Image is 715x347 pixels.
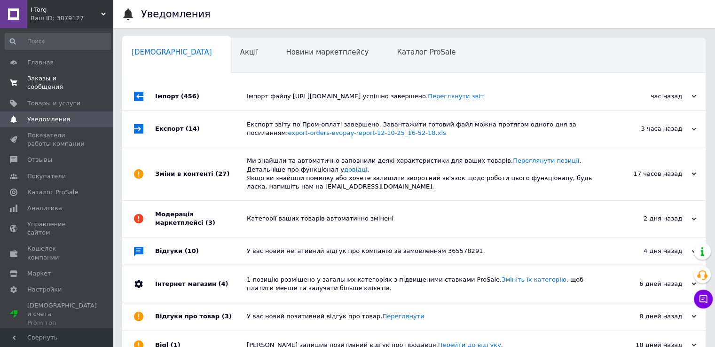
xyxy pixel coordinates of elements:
div: 2 дня назад [602,214,696,223]
span: (4) [218,280,228,287]
div: Ми знайшли та автоматично заповнили деякі характеристики для ваших товарів. . Детальніше про функ... [247,157,602,191]
div: Ваш ID: 3879127 [31,14,113,23]
div: Prom топ [27,319,97,327]
a: Змініть їх категорію [502,276,566,283]
div: Зміни в контенті [155,147,247,200]
a: export-orders-evopay-report-12-10-25_16-52-18.xls [288,129,446,136]
span: Новини маркетплейсу [286,48,369,56]
a: Переглянути звіт [428,93,484,100]
div: У вас новий позитивний відгук про товар. [247,312,602,321]
div: Експорт звіту по Пром-оплаті завершено. Завантажити готовий файл можна протягом одного дня за пос... [247,120,602,137]
div: 8 дней назад [602,312,696,321]
span: Аналитика [27,204,62,213]
span: Акції [240,48,258,56]
div: 4 дня назад [602,247,696,255]
div: 3 часа назад [602,125,696,133]
span: (14) [186,125,200,132]
div: 6 дней назад [602,280,696,288]
div: Модерація маркетплейсі [155,201,247,237]
div: Імпорт файлу [URL][DOMAIN_NAME] успішно завершено. [247,92,602,101]
span: Главная [27,58,54,67]
span: Уведомления [27,115,70,124]
div: Імпорт [155,82,247,110]
span: Кошелек компании [27,244,87,261]
a: Переглянути [382,313,424,320]
span: (3) [205,219,215,226]
span: Каталог ProSale [397,48,456,56]
a: довідці [344,166,368,173]
div: Експорт [155,111,247,147]
div: Відгуки [155,237,247,266]
div: 17 часов назад [602,170,696,178]
span: Покупатели [27,172,66,181]
div: У вас новий негативний відгук про компанію за замовленням 365578291. [247,247,602,255]
span: [DEMOGRAPHIC_DATA] [132,48,212,56]
h1: Уведомления [141,8,211,20]
span: (10) [185,247,199,254]
span: Отзывы [27,156,52,164]
div: Відгуки про товар [155,302,247,331]
span: Маркет [27,269,51,278]
span: Заказы и сообщения [27,74,87,91]
span: (3) [222,313,232,320]
a: Переглянути позиції [513,157,579,164]
div: 1 позицію розміщено у загальних категоріях з підвищеними ставками ProSale. , щоб платити менше та... [247,276,602,292]
span: Управление сайтом [27,220,87,237]
div: час назад [602,92,696,101]
span: Каталог ProSale [27,188,78,197]
span: (27) [215,170,229,177]
span: I-Torg [31,6,101,14]
span: Товары и услуги [27,99,80,108]
div: Категорії ваших товарів автоматично змінені [247,214,602,223]
span: [DEMOGRAPHIC_DATA] и счета [27,301,97,327]
span: Показатели работы компании [27,131,87,148]
span: (456) [181,93,199,100]
div: Інтернет магазин [155,266,247,302]
span: Настройки [27,285,62,294]
input: Поиск [5,33,111,50]
button: Чат с покупателем [694,290,713,308]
